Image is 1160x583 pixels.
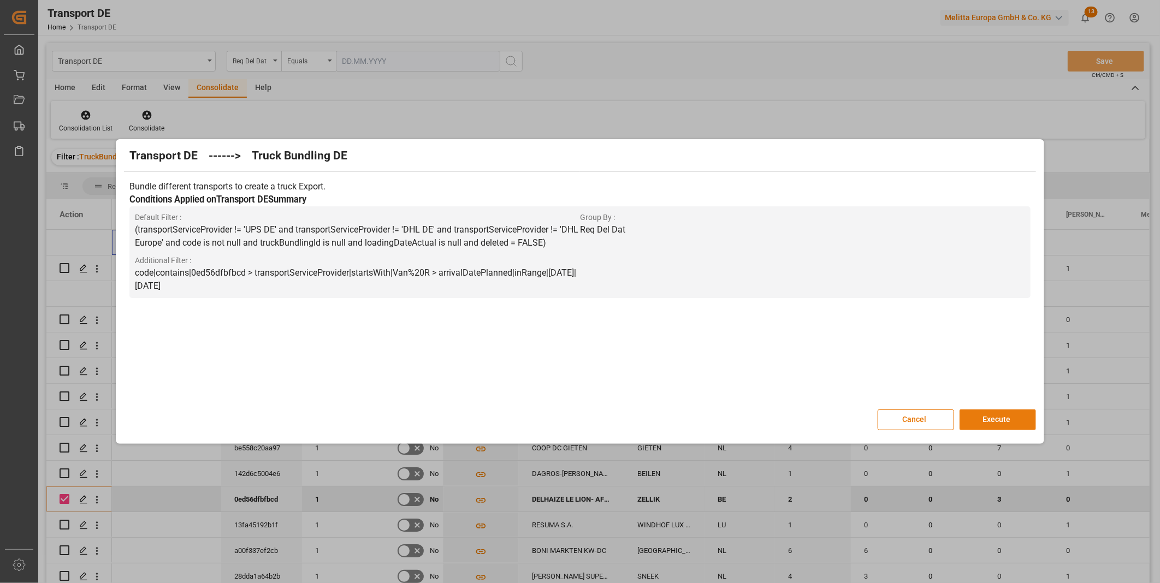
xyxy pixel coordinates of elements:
[960,409,1036,430] button: Execute
[135,266,580,293] p: code|contains|0ed56dfbfbcd > transportServiceProvider|startsWith|Van%20R > arrivalDatePlanned|inR...
[129,147,198,165] h2: Transport DE
[135,212,580,223] span: Default Filter :
[878,409,954,430] button: Cancel
[129,193,1030,207] h3: Conditions Applied on Transport DE Summary
[580,223,1025,236] p: Req Del Dat
[129,180,1030,193] p: Bundle different transports to create a truck Export.
[135,255,580,266] span: Additional Filter :
[580,212,1025,223] span: Group By :
[135,223,580,249] p: (transportServiceProvider != 'UPS DE' and transportServiceProvider != 'DHL DE' and transportServi...
[252,147,347,165] h2: Truck Bundling DE
[209,147,241,165] h2: ------>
